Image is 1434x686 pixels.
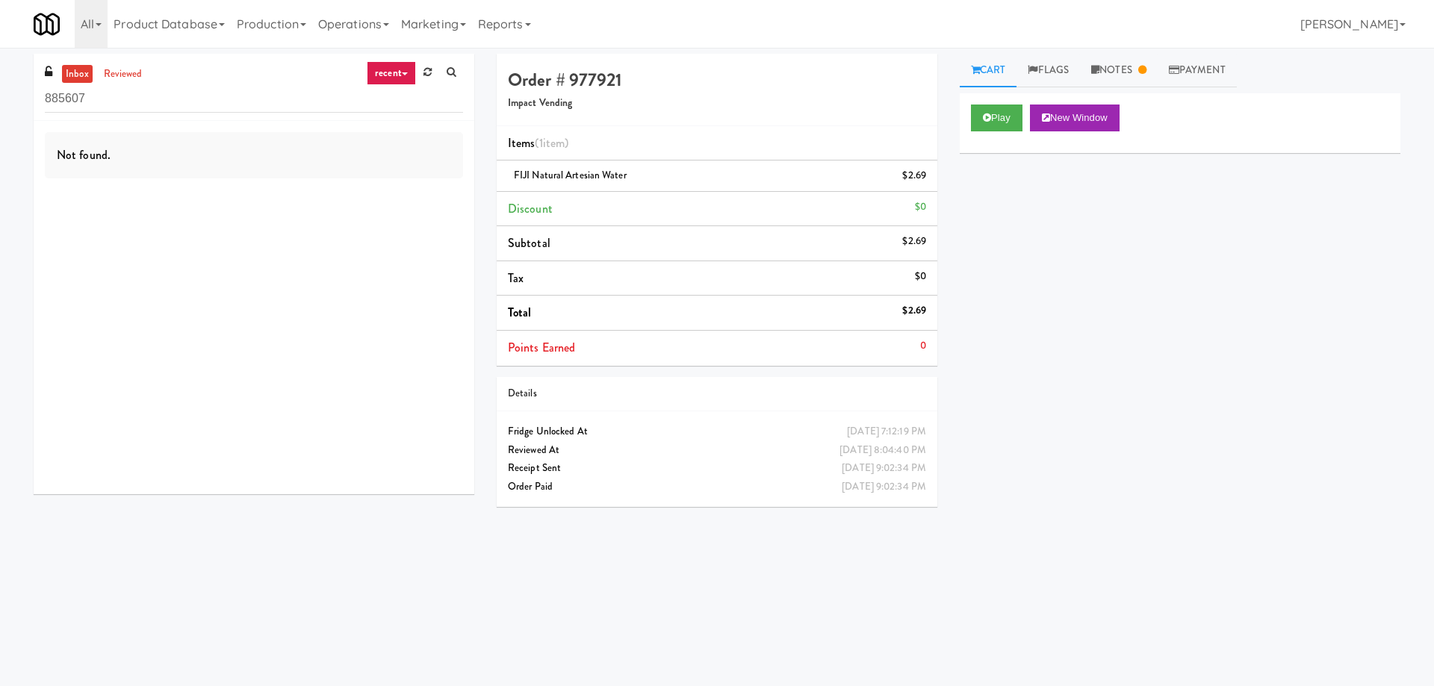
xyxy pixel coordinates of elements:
[915,198,926,216] div: $0
[508,384,926,403] div: Details
[902,166,926,185] div: $2.69
[508,339,575,356] span: Points Earned
[508,70,926,90] h4: Order # 977921
[1080,54,1158,87] a: Notes
[915,267,926,286] div: $0
[847,422,926,441] div: [DATE] 7:12:19 PM
[960,54,1017,87] a: Cart
[902,302,926,320] div: $2.69
[1016,54,1080,87] a: Flags
[45,85,463,113] input: Search vision orders
[1030,105,1120,131] button: New Window
[100,65,146,84] a: reviewed
[971,105,1022,131] button: Play
[535,134,568,152] span: (1 )
[902,232,926,251] div: $2.69
[508,422,926,441] div: Fridge Unlocked At
[34,11,60,37] img: Micromart
[508,459,926,478] div: Receipt Sent
[842,459,926,478] div: [DATE] 9:02:34 PM
[514,168,627,182] span: FIJI Natural Artesian Water
[508,234,550,252] span: Subtotal
[508,441,926,460] div: Reviewed At
[508,304,532,321] span: Total
[508,478,926,496] div: Order Paid
[508,98,926,109] h5: Impact Vending
[839,441,926,460] div: [DATE] 8:04:40 PM
[508,269,524,287] span: Tax
[57,146,111,163] span: Not found.
[543,134,565,152] ng-pluralize: item
[367,61,416,85] a: recent
[508,134,568,152] span: Items
[920,337,926,355] div: 0
[508,200,553,217] span: Discount
[842,478,926,496] div: [DATE] 9:02:34 PM
[62,65,93,84] a: inbox
[1158,54,1237,87] a: Payment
